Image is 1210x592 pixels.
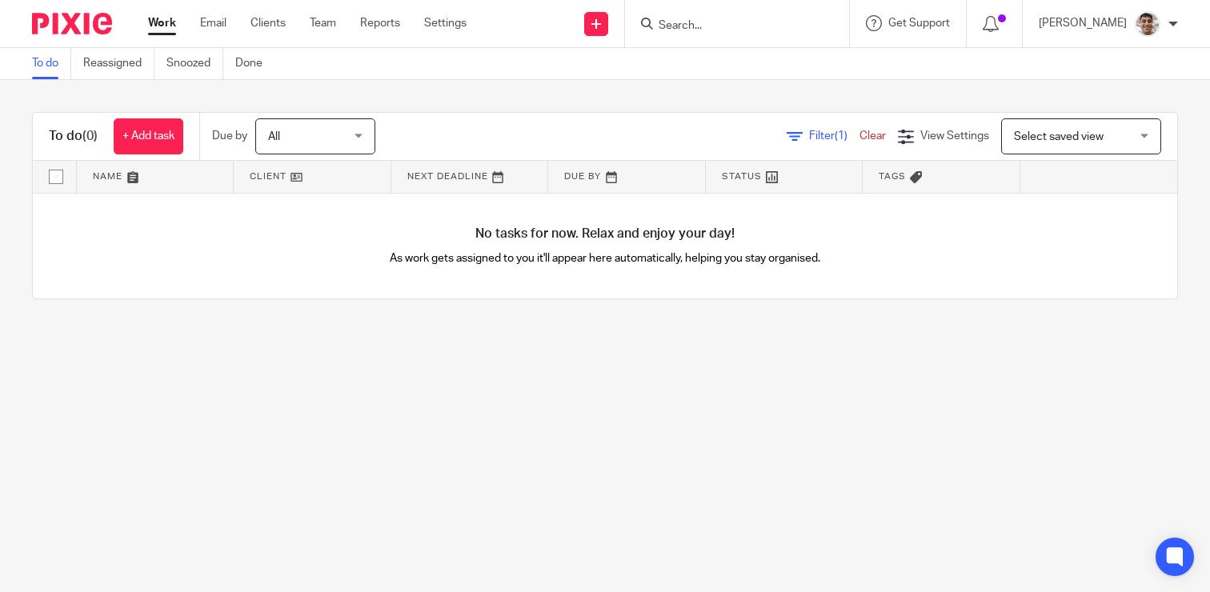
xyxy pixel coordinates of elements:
[32,13,112,34] img: Pixie
[1014,131,1104,142] span: Select saved view
[235,48,274,79] a: Done
[250,15,286,31] a: Clients
[114,118,183,154] a: + Add task
[212,128,247,144] p: Due by
[657,19,801,34] input: Search
[200,15,226,31] a: Email
[920,130,989,142] span: View Settings
[835,130,847,142] span: (1)
[148,15,176,31] a: Work
[859,130,886,142] a: Clear
[360,15,400,31] a: Reports
[33,226,1177,242] h4: No tasks for now. Relax and enjoy your day!
[82,130,98,142] span: (0)
[888,18,950,29] span: Get Support
[809,130,859,142] span: Filter
[166,48,223,79] a: Snoozed
[83,48,154,79] a: Reassigned
[310,15,336,31] a: Team
[1135,11,1160,37] img: PXL_20240409_141816916.jpg
[49,128,98,145] h1: To do
[32,48,71,79] a: To do
[268,131,280,142] span: All
[1039,15,1127,31] p: [PERSON_NAME]
[319,250,891,266] p: As work gets assigned to you it'll appear here automatically, helping you stay organised.
[424,15,467,31] a: Settings
[879,172,906,181] span: Tags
